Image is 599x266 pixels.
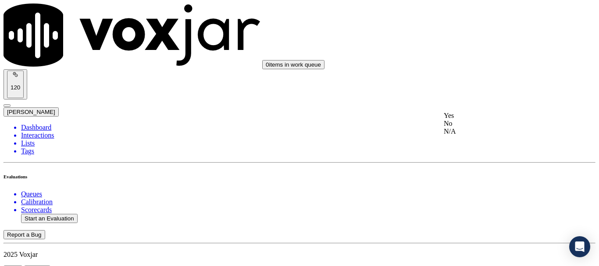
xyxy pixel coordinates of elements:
[11,84,20,91] p: 120
[21,147,595,155] a: Tags
[7,109,55,115] span: [PERSON_NAME]
[21,190,595,198] a: Queues
[4,230,45,239] button: Report a Bug
[21,214,78,223] button: Start an Evaluation
[21,124,595,131] a: Dashboard
[21,139,595,147] a: Lists
[4,69,27,99] button: 120
[444,112,555,120] div: Yes
[4,174,595,179] h6: Evaluations
[444,128,555,135] div: N/A
[444,120,555,128] div: No
[7,71,24,98] button: 120
[569,236,590,257] div: Open Intercom Messenger
[4,107,59,117] button: [PERSON_NAME]
[262,60,324,69] button: 0items in work queue
[4,4,260,67] img: voxjar logo
[21,131,595,139] a: Interactions
[21,206,595,214] a: Scorecards
[21,198,595,206] a: Calibration
[4,251,595,259] p: 2025 Voxjar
